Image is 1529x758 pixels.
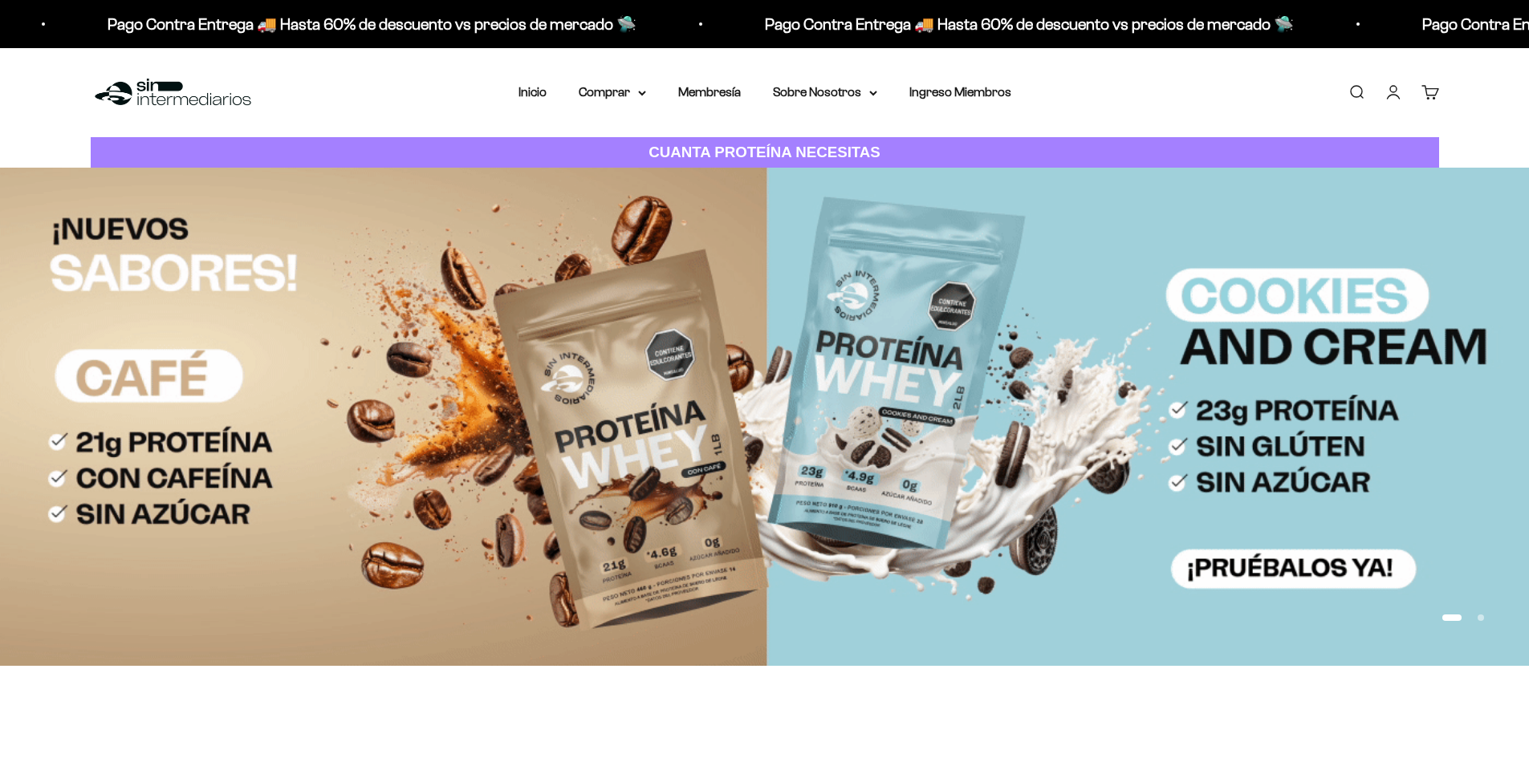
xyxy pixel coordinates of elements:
[612,11,1141,37] p: Pago Contra Entrega 🚚 Hasta 60% de descuento vs precios de mercado 🛸
[649,144,880,160] strong: CUANTA PROTEÍNA NECESITAS
[678,85,741,99] a: Membresía
[909,85,1011,99] a: Ingreso Miembros
[518,85,547,99] a: Inicio
[91,137,1439,168] a: CUANTA PROTEÍNA NECESITAS
[773,82,877,103] summary: Sobre Nosotros
[579,82,646,103] summary: Comprar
